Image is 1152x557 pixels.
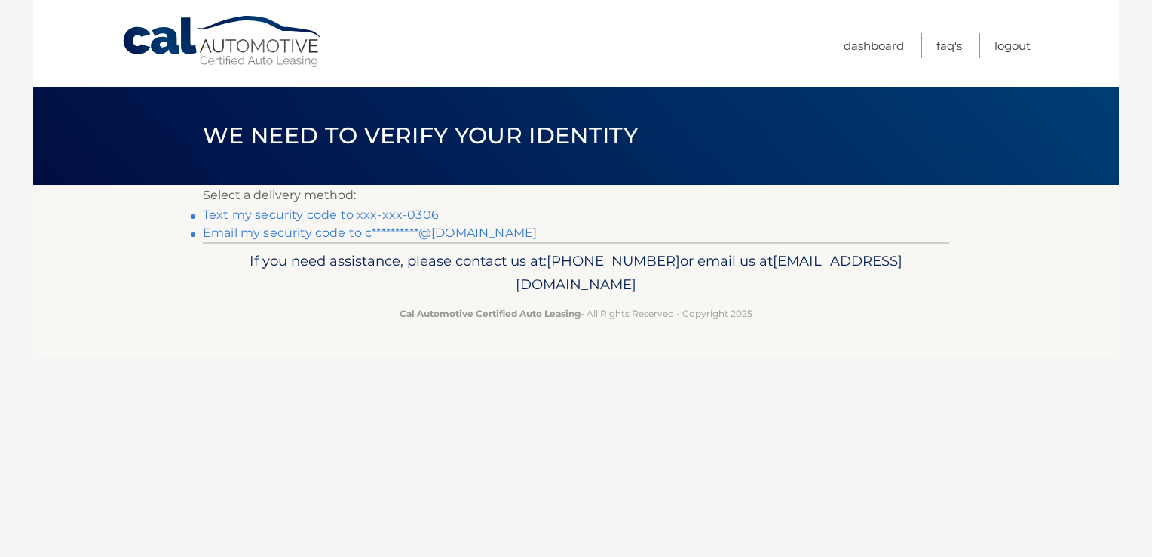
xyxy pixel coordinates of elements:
[203,185,949,206] p: Select a delivery method:
[844,33,904,58] a: Dashboard
[203,208,439,222] a: Text my security code to xxx-xxx-0306
[400,308,581,319] strong: Cal Automotive Certified Auto Leasing
[203,226,537,240] a: Email my security code to c**********@[DOMAIN_NAME]
[213,249,939,297] p: If you need assistance, please contact us at: or email us at
[121,15,325,69] a: Cal Automotive
[936,33,962,58] a: FAQ's
[547,252,680,269] span: [PHONE_NUMBER]
[213,306,939,322] p: - All Rights Reserved - Copyright 2025
[203,122,638,149] span: We need to verify your identity
[994,33,1031,58] a: Logout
